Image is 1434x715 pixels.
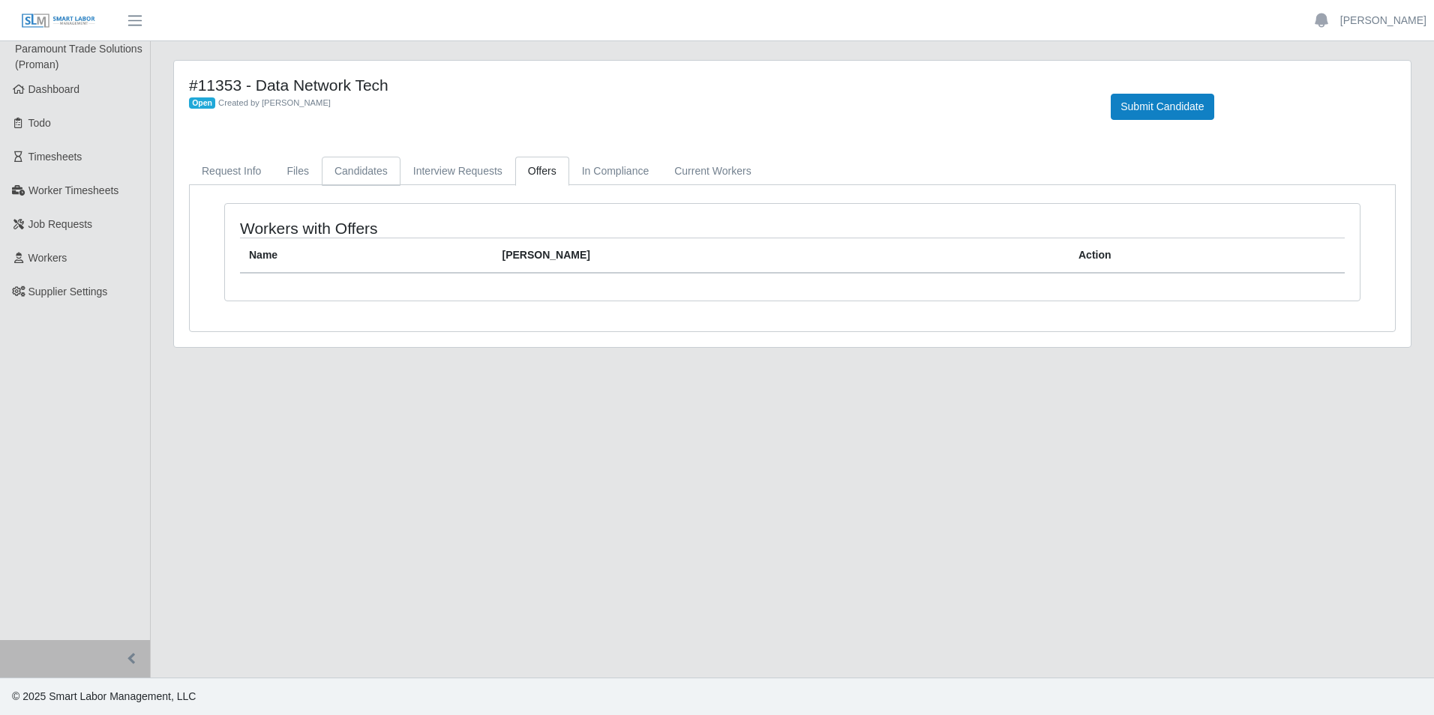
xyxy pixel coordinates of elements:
[15,43,142,70] span: Paramount Trade Solutions (Proman)
[28,184,118,196] span: Worker Timesheets
[493,238,1069,274] th: [PERSON_NAME]
[28,151,82,163] span: Timesheets
[189,97,215,109] span: Open
[240,219,687,238] h4: Workers with Offers
[28,218,93,230] span: Job Requests
[322,157,400,186] a: Candidates
[189,76,1088,94] h4: #11353 - Data Network Tech
[189,157,274,186] a: Request Info
[274,157,322,186] a: Files
[218,98,331,107] span: Created by [PERSON_NAME]
[28,83,80,95] span: Dashboard
[400,157,515,186] a: Interview Requests
[661,157,763,186] a: Current Workers
[12,690,196,702] span: © 2025 Smart Labor Management, LLC
[569,157,662,186] a: In Compliance
[1111,94,1213,120] button: Submit Candidate
[28,117,51,129] span: Todo
[1340,13,1426,28] a: [PERSON_NAME]
[28,286,108,298] span: Supplier Settings
[1069,238,1345,274] th: Action
[240,238,493,274] th: Name
[21,13,96,29] img: SLM Logo
[515,157,569,186] a: Offers
[28,252,67,264] span: Workers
